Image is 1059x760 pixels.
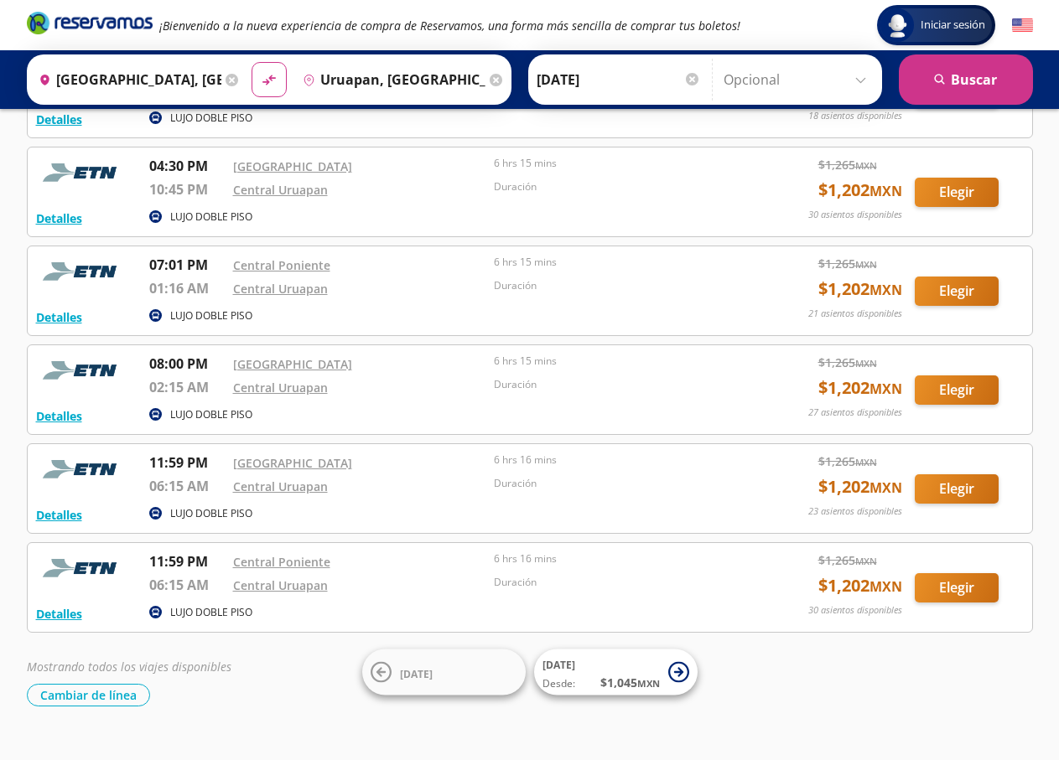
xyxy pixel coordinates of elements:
[870,281,902,299] small: MXN
[494,278,747,293] p: Duración
[870,577,902,596] small: MXN
[36,452,128,486] img: RESERVAMOS
[36,209,82,227] button: Detalles
[1012,15,1033,36] button: English
[818,474,902,499] span: $ 1,202
[915,375,999,405] button: Elegir
[233,356,352,372] a: [GEOGRAPHIC_DATA]
[149,551,225,571] p: 11:59 PM
[870,380,902,398] small: MXN
[808,603,902,618] p: 30 asientos disponibles
[149,575,225,595] p: 06:15 AM
[637,677,660,690] small: MXN
[494,377,747,392] p: Duración
[915,277,999,306] button: Elegir
[534,649,698,695] button: [DATE]Desde:$1,045MXN
[818,156,877,173] span: $ 1,265
[818,178,902,203] span: $ 1,202
[36,506,82,524] button: Detalles
[149,255,225,275] p: 07:01 PM
[233,478,328,494] a: Central Uruapan
[170,209,252,225] p: LUJO DOBLE PISO
[36,407,82,425] button: Detalles
[170,506,252,521] p: LUJO DOBLE PISO
[542,658,575,672] span: [DATE]
[494,551,747,566] p: 6 hrs 16 mins
[855,159,877,172] small: MXN
[855,555,877,567] small: MXN
[36,308,82,326] button: Detalles
[600,674,660,691] span: $ 1,045
[818,255,877,272] span: $ 1,265
[170,308,252,323] p: LUJO DOBLE PISO
[27,659,231,675] em: Mostrando todos los viajes disponibles
[36,551,128,585] img: RESERVAMOS
[233,158,352,174] a: [GEOGRAPHIC_DATA]
[537,59,701,101] input: Elegir Fecha
[818,375,902,401] span: $ 1,202
[362,649,526,695] button: [DATE]
[149,377,225,397] p: 02:15 AM
[32,59,221,101] input: Buscar Origen
[818,573,902,598] span: $ 1,202
[233,281,328,297] a: Central Uruapan
[494,179,747,194] p: Duración
[149,156,225,176] p: 04:30 PM
[27,10,153,35] i: Brand Logo
[149,354,225,374] p: 08:00 PM
[818,277,902,302] span: $ 1,202
[915,178,999,207] button: Elegir
[494,354,747,369] p: 6 hrs 15 mins
[27,684,150,706] button: Cambiar de línea
[915,573,999,602] button: Elegir
[818,551,877,569] span: $ 1,265
[915,474,999,504] button: Elegir
[818,452,877,470] span: $ 1,265
[855,456,877,468] small: MXN
[27,10,153,40] a: Brand Logo
[296,59,485,101] input: Buscar Destino
[233,455,352,471] a: [GEOGRAPHIC_DATA]
[914,17,992,34] span: Iniciar sesión
[170,407,252,422] p: LUJO DOBLE PISO
[724,59,874,101] input: Opcional
[494,255,747,270] p: 6 hrs 15 mins
[818,354,877,371] span: $ 1,265
[233,577,328,593] a: Central Uruapan
[149,179,225,199] p: 10:45 PM
[170,605,252,620] p: LUJO DOBLE PISO
[542,676,575,691] span: Desde:
[36,156,128,189] img: RESERVAMOS
[494,476,747,491] p: Duración
[149,452,225,473] p: 11:59 PM
[233,380,328,396] a: Central Uruapan
[808,109,902,123] p: 18 asientos disponibles
[808,307,902,321] p: 21 asientos disponibles
[36,605,82,623] button: Detalles
[149,476,225,496] p: 06:15 AM
[170,111,252,126] p: LUJO DOBLE PISO
[233,182,328,198] a: Central Uruapan
[36,354,128,387] img: RESERVAMOS
[494,575,747,590] p: Duración
[159,18,740,34] em: ¡Bienvenido a la nueva experiencia de compra de Reservamos, una forma más sencilla de comprar tus...
[899,54,1033,105] button: Buscar
[36,111,82,128] button: Detalles
[233,554,330,570] a: Central Poniente
[36,255,128,288] img: RESERVAMOS
[149,278,225,298] p: 01:16 AM
[855,258,877,271] small: MXN
[808,504,902,519] p: 23 asientos disponibles
[233,257,330,273] a: Central Poniente
[808,406,902,420] p: 27 asientos disponibles
[494,452,747,468] p: 6 hrs 16 mins
[870,478,902,497] small: MXN
[400,666,433,680] span: [DATE]
[494,156,747,171] p: 6 hrs 15 mins
[870,182,902,200] small: MXN
[855,357,877,370] small: MXN
[808,208,902,222] p: 30 asientos disponibles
